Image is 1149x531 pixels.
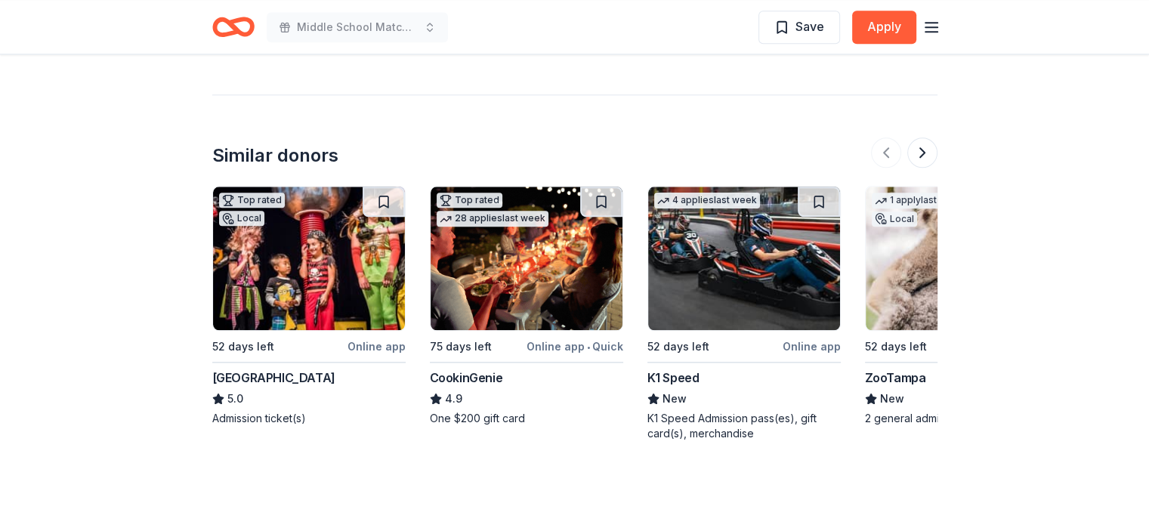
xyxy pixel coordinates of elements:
span: 4.9 [445,390,462,408]
div: ZooTampa [865,369,926,387]
div: 75 days left [430,338,492,356]
a: Image for CookinGenieTop rated28 applieslast week75 days leftOnline app•QuickCookinGenie4.9One $2... [430,186,623,426]
div: 4 applies last week [654,193,760,208]
div: 2 general admission tickets [865,411,1058,426]
div: [GEOGRAPHIC_DATA] [212,369,335,387]
span: Middle School Match Up Orlando Baseball Tournament [297,18,418,36]
img: Image for CookinGenie [431,187,622,330]
div: 52 days left [647,338,709,356]
a: Image for ZooTampa1 applylast weekLocal52 days leftOnline appZooTampaNew2 general admission tickets [865,186,1058,426]
div: Similar donors [212,144,338,168]
a: Image for Orlando Science CenterTop ratedLocal52 days leftOnline app[GEOGRAPHIC_DATA]5.0Admission... [212,186,406,426]
button: Middle School Match Up Orlando Baseball Tournament [267,12,448,42]
a: Home [212,9,255,45]
span: New [663,390,687,408]
div: Admission ticket(s) [212,411,406,426]
div: CookinGenie [430,369,503,387]
div: Online app Quick [527,337,623,356]
div: K1 Speed Admission pass(es), gift card(s), merchandise [647,411,841,441]
div: Top rated [437,193,502,208]
span: 5.0 [227,390,243,408]
img: Image for Orlando Science Center [213,187,405,330]
div: 28 applies last week [437,211,548,227]
div: Local [872,211,917,227]
div: K1 Speed [647,369,700,387]
div: Top rated [219,193,285,208]
button: Save [758,11,840,44]
span: Save [795,17,824,36]
div: 1 apply last week [872,193,967,208]
div: Local [219,211,264,226]
button: Apply [852,11,916,44]
img: Image for K1 Speed [648,187,840,330]
img: Image for ZooTampa [866,187,1058,330]
span: New [880,390,904,408]
a: Image for K1 Speed4 applieslast week52 days leftOnline appK1 SpeedNewK1 Speed Admission pass(es),... [647,186,841,441]
div: Online app [347,337,406,356]
div: Online app [783,337,841,356]
div: 52 days left [212,338,274,356]
div: 52 days left [865,338,927,356]
span: • [587,341,590,353]
div: One $200 gift card [430,411,623,426]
